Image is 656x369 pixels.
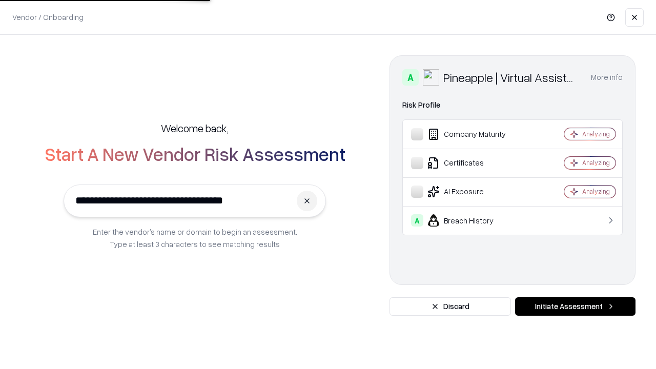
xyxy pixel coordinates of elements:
[402,99,623,111] div: Risk Profile
[411,157,534,169] div: Certificates
[582,187,610,196] div: Analyzing
[45,143,345,164] h2: Start A New Vendor Risk Assessment
[582,130,610,138] div: Analyzing
[411,128,534,140] div: Company Maturity
[93,225,297,250] p: Enter the vendor’s name or domain to begin an assessment. Type at least 3 characters to see match...
[161,121,229,135] h5: Welcome back,
[402,69,419,86] div: A
[389,297,511,316] button: Discard
[12,12,84,23] p: Vendor / Onboarding
[411,214,423,227] div: A
[591,68,623,87] button: More info
[443,69,579,86] div: Pineapple | Virtual Assistant Agency
[411,214,534,227] div: Breach History
[515,297,635,316] button: Initiate Assessment
[411,186,534,198] div: AI Exposure
[423,69,439,86] img: Pineapple | Virtual Assistant Agency
[582,158,610,167] div: Analyzing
